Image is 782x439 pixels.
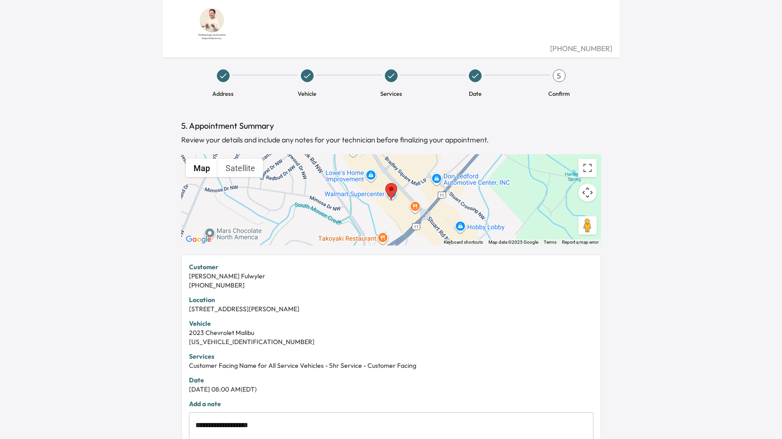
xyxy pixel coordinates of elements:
div: [PHONE_NUMBER] [189,281,593,290]
span: Address [212,89,234,98]
button: Keyboard shortcuts [444,239,483,246]
div: 5 [553,69,566,82]
a: Open this area in Google Maps (opens a new window) [184,234,214,246]
button: Drag Pegman onto the map to open Street View [578,216,597,235]
div: [US_VEHICLE_IDENTIFICATION_NUMBER] [189,337,593,346]
img: Google [184,234,214,246]
strong: Date [189,376,204,384]
span: Confirm [548,89,570,98]
button: Map camera controls [578,183,597,202]
div: Customer Facing Name for All Service Vehicles - 5hr Service - Customer Facing [189,361,593,370]
strong: Add a note [189,400,221,408]
span: Map data ©2025 Google [488,240,538,245]
a: Terms (opens in new tab) [544,240,556,245]
span: Date [469,89,482,98]
button: Show satellite imagery [218,159,263,177]
div: [DATE] 08:00 AM (EDT) [189,385,593,394]
strong: Location [189,296,215,304]
span: Vehicle [298,89,316,98]
strong: Services [189,352,214,361]
div: 2023 Chevrolet Malibu [189,328,593,337]
a: Report a map error [562,240,598,245]
img: Dealership [170,4,252,43]
div: [STREET_ADDRESS][PERSON_NAME] [189,304,593,314]
span: Services [380,89,402,98]
div: Review your details and include any notes for your technician before finalizing your appointment. [181,134,601,145]
div: [PHONE_NUMBER] [170,43,612,54]
button: Show street map [186,159,218,177]
h1: 5. Appointment Summary [181,120,601,132]
div: [PERSON_NAME] Fulwyler [189,272,593,281]
button: Toggle fullscreen view [578,159,597,177]
strong: Vehicle [189,319,211,328]
strong: Customer [189,263,218,271]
